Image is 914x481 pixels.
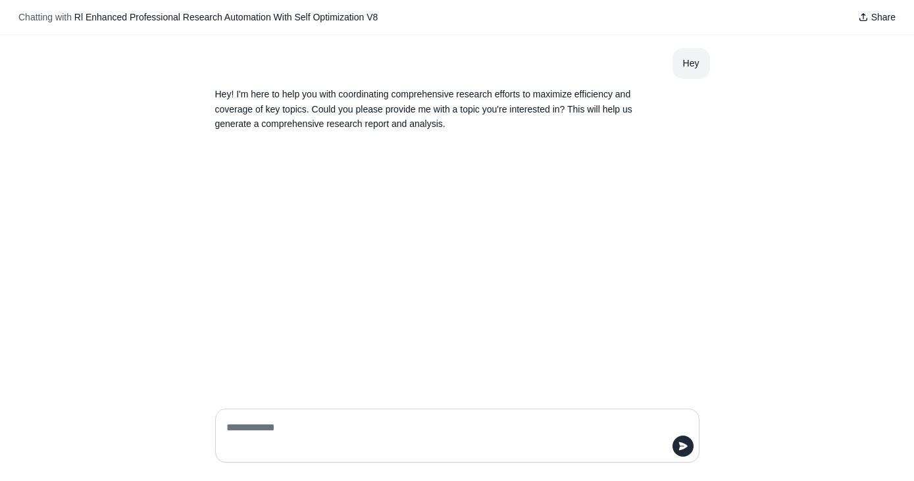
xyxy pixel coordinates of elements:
[871,11,896,24] span: Share
[74,12,378,22] span: Rl Enhanced Professional Research Automation With Self Optimization V8
[13,8,383,26] button: Chatting with Rl Enhanced Professional Research Automation With Self Optimization V8
[683,56,699,71] div: Hey
[215,87,636,132] p: Hey! I'm here to help you with coordinating comprehensive research efforts to maximize efficiency...
[853,8,901,26] button: Share
[205,79,647,139] section: Response
[18,11,72,24] span: Chatting with
[673,48,710,79] section: User message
